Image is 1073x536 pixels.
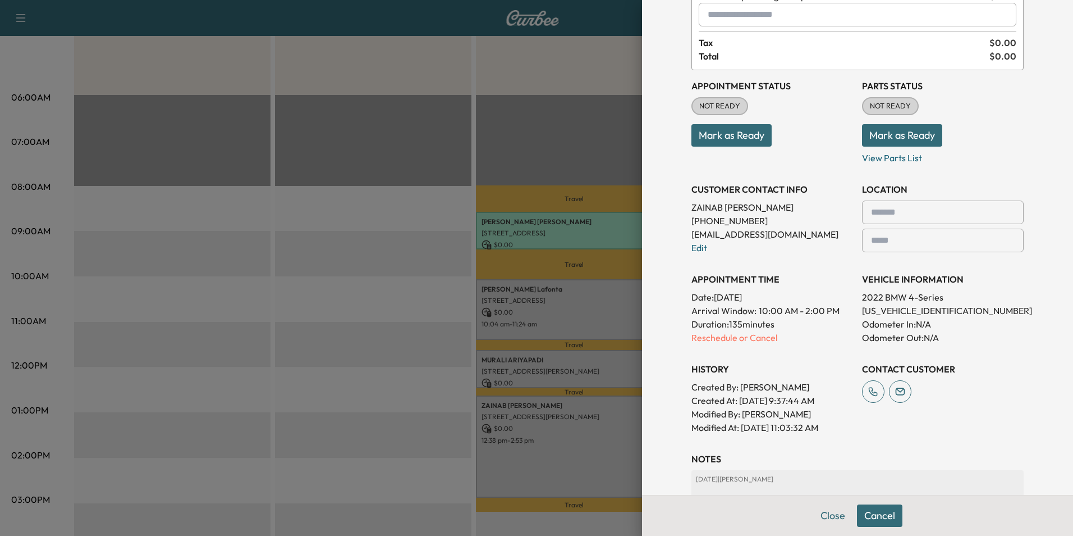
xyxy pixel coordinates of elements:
[696,475,1019,484] p: [DATE] | [PERSON_NAME]
[691,317,853,331] p: Duration: 135 minutes
[862,272,1024,286] h3: VEHICLE INFORMATION
[759,304,840,317] span: 10:00 AM - 2:00 PM
[691,362,853,376] h3: History
[691,380,853,394] p: Created By : [PERSON_NAME]
[699,49,989,63] span: Total
[862,362,1024,376] h3: CONTACT CUSTOMER
[862,304,1024,317] p: [US_VEHICLE_IDENTIFICATION_NUMBER]
[691,201,853,214] p: ZAINAB [PERSON_NAME]
[691,124,772,147] button: Mark as Ready
[862,331,1024,344] p: Odometer Out: N/A
[862,183,1024,196] h3: LOCATION
[693,101,747,112] span: NOT READY
[691,290,853,304] p: Date: [DATE]
[699,36,989,49] span: Tax
[691,272,853,286] h3: APPOINTMENT TIME
[862,124,942,147] button: Mark as Ready
[862,79,1024,93] h3: Parts Status
[691,242,707,253] a: Edit
[691,183,853,196] h3: CUSTOMER CONTACT INFO
[691,214,853,228] p: [PHONE_NUMBER]
[989,49,1016,63] span: $ 0.00
[989,36,1016,49] span: $ 0.00
[862,317,1024,331] p: Odometer In: N/A
[691,407,853,421] p: Modified By : [PERSON_NAME]
[691,304,853,317] p: Arrival Window:
[696,488,1019,508] div: MID DAY
[691,394,853,407] p: Created At : [DATE] 9:37:44 AM
[857,505,902,527] button: Cancel
[691,228,853,241] p: [EMAIL_ADDRESS][DOMAIN_NAME]
[691,79,853,93] h3: Appointment Status
[862,290,1024,304] p: 2022 BMW 4-Series
[691,331,853,344] p: Reschedule or Cancel
[862,147,1024,165] p: View Parts List
[691,452,1024,466] h3: NOTES
[863,101,918,112] span: NOT READY
[691,421,853,434] p: Modified At : [DATE] 11:03:32 AM
[813,505,852,527] button: Close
